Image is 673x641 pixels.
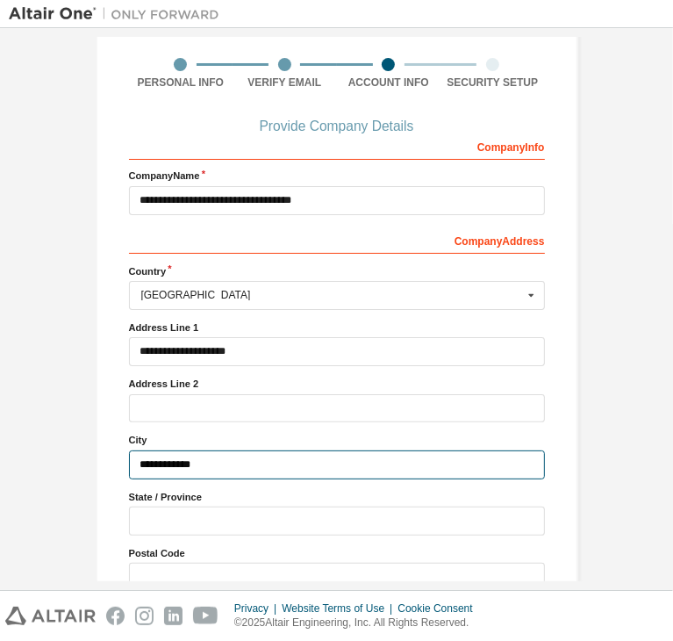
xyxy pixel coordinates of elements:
[129,320,545,335] label: Address Line 1
[9,5,228,23] img: Altair One
[129,132,545,160] div: Company Info
[129,490,545,504] label: State / Province
[106,607,125,625] img: facebook.svg
[164,607,183,625] img: linkedin.svg
[129,121,545,132] div: Provide Company Details
[129,377,545,391] label: Address Line 2
[397,601,483,616] div: Cookie Consent
[234,616,483,630] p: © 2025 Altair Engineering, Inc. All Rights Reserved.
[129,546,545,560] label: Postal Code
[129,264,545,278] label: Country
[135,607,154,625] img: instagram.svg
[129,226,545,254] div: Company Address
[234,601,282,616] div: Privacy
[282,601,397,616] div: Website Terms of Use
[129,433,545,447] label: City
[440,76,545,90] div: Security Setup
[337,76,441,90] div: Account Info
[129,76,233,90] div: Personal Info
[141,290,523,300] div: [GEOGRAPHIC_DATA]
[193,607,218,625] img: youtube.svg
[5,607,96,625] img: altair_logo.svg
[129,169,545,183] label: Company Name
[233,76,337,90] div: Verify Email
